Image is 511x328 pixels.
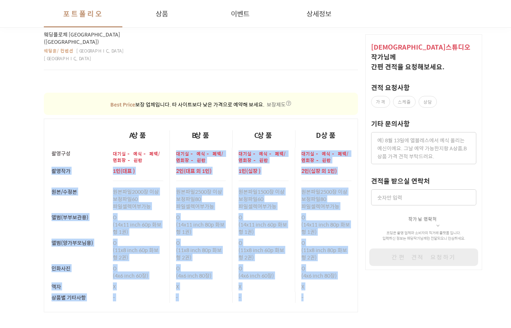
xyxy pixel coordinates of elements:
span: 웨딩홀/컨벤션 [44,47,73,54]
a: 대화 [48,231,94,250]
div: 인화사진 [52,263,107,274]
span: O [113,213,117,221]
p: 보정파일 [113,195,163,202]
div: 앨범(부부보관용) [52,212,107,223]
span: ( 대표 외 1인 ) [184,167,211,175]
div: 1 인 [239,165,289,181]
p: - [176,294,226,301]
div: (4x6 inch 80장) [301,263,351,281]
span: 작가님 연락처 [408,216,437,222]
span: [GEOGRAPHIC_DATA] [GEOGRAPHIC_DATA] [44,47,125,62]
button: 작가님 연락처 [408,205,439,228]
span: 2500장 이상 [320,188,347,196]
div: (11x8 inch 60p 화보형 2권) [239,237,289,263]
p: 파일셀렉여부 [113,202,163,210]
button: 간편 견적 요청하기 [369,248,478,266]
button: 보장제도 [267,101,291,108]
p: 원본파일 [301,188,351,195]
div: (14x11 inch 60p 화보형 1권) [113,212,163,237]
span: O [301,239,305,247]
input: 숫자만 입력 [371,189,476,205]
span: 설정 [113,242,122,248]
span: 대화 [67,243,76,248]
div: (11x8 inch 80p 화보형 2권) [176,237,226,263]
p: 원본파일 [239,188,289,195]
p: 파일셀렉여부 [176,202,226,210]
span: [DEMOGRAPHIC_DATA]스튜디오 [371,42,470,52]
span: X [239,282,241,290]
span: 가능 [205,202,214,210]
span: 가능 [267,202,277,210]
div: 대기실 - 예식 - 폐백/연회장 - 원판 [239,148,289,165]
label: 가격 [371,96,390,108]
p: 보정파일 [301,195,351,202]
span: 홈 [23,242,27,248]
a: 설정 [94,231,140,250]
div: (14x11 inch 80p 화보형 1권) [176,212,226,237]
p: - [239,294,289,301]
label: 상담 [419,96,437,108]
label: 견적을 받으실 연락처 [371,176,430,186]
span: X [176,282,179,290]
span: O [176,213,180,221]
div: (4x6 inch 80장) [176,263,226,281]
span: O [239,264,242,272]
span: X [301,282,304,290]
span: O [176,264,180,272]
div: (14x11 inch 60p 화보형 1권) [239,212,289,237]
div: 대기실 - 예식 - 폐백/연회장 - 원판 [113,148,163,165]
div: B상품 [169,130,232,148]
div: (11x8 inch 80p 화보형 2권) [301,237,351,263]
div: (4x6 inch 60장) [239,263,289,281]
label: 스케줄 [393,96,416,108]
div: 대기실 - 예식 - 폐백/연회장 - 원판 [301,148,351,165]
p: 보장 업체입니다. 타 사이트보다 낮은 가격으로 예약해 보세요. [110,101,264,108]
span: 웨딩플로체 [GEOGRAPHIC_DATA]([GEOGRAPHIC_DATA]) [44,31,148,45]
div: 액자 [52,281,107,292]
strong: Best Price [110,100,135,108]
p: 프딩은 촬영 업체와 소비자의 직거래 플랫폼 입니다. 입력하신 정보는 해당 작가 님께만 전달되오니 안심하세요. [371,230,476,241]
div: (4x6 inch 60장) [113,263,163,281]
span: 1500장 이상 [258,188,285,196]
div: (11x8 inch 60p 화보형 2권) [113,237,163,263]
label: 견적 요청사항 [371,82,410,92]
span: X [113,282,116,290]
span: O [176,239,180,247]
div: 1 인 [113,165,163,181]
span: O [113,239,117,247]
span: 2500장 이상 [195,188,222,196]
span: O [301,264,305,272]
div: 촬영작가 [52,165,107,176]
span: ( 실장 외 1인 ) [309,167,337,175]
span: O [239,213,242,221]
p: 파일셀렉여부 [239,202,289,210]
label: 기타 문의사항 [371,119,410,128]
span: 작가 님께 간편 견적을 요청해보세요. [371,42,476,72]
span: O [113,264,117,272]
span: ( 대표 ) [121,167,135,175]
p: 보정파일 [239,195,289,202]
div: 대기실 - 예식 - 폐백/연회장 - 원판 [176,148,226,165]
p: 원본파일 [176,188,226,195]
p: 원본파일 [113,188,163,195]
p: 보정파일 [176,195,226,202]
div: 2 인 [301,165,351,181]
div: (14x11 inch 80p 화보형 1권) [301,212,351,237]
p: 파일셀렉여부 [301,202,351,210]
span: 보장제도 [267,100,286,108]
span: O [239,239,242,247]
p: - [301,294,351,301]
span: 가능 [141,202,151,210]
div: 앨범(양가부모님용) [52,237,107,248]
p: - [113,294,163,301]
div: 상품별 기타사항 [52,292,107,303]
a: 홈 [2,231,48,250]
img: icon-question.5a88751f.svg [286,101,291,106]
div: 원본/수정본 [52,186,107,197]
div: 촬영구성 [52,148,107,159]
div: A상품 [107,130,169,148]
span: 2000장 이상 [132,188,159,196]
span: 80 [320,195,326,203]
div: 2 인 [176,165,226,181]
span: O [301,213,305,221]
